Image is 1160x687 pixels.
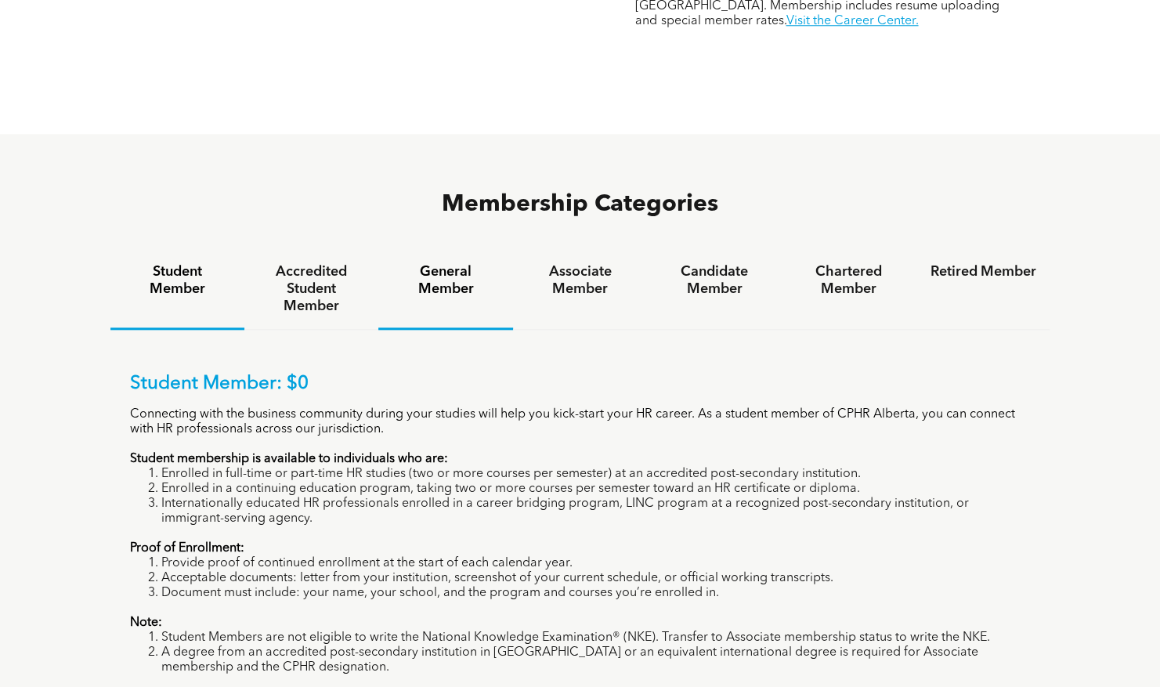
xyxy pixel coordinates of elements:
[161,586,1031,601] li: Document must include: your name, your school, and the program and courses you’re enrolled in.
[161,482,1031,497] li: Enrolled in a continuing education program, taking two or more courses per semester toward an HR ...
[130,453,448,465] strong: Student membership is available to individuals who are:
[161,571,1031,586] li: Acceptable documents: letter from your institution, screenshot of your current schedule, or offic...
[786,15,918,27] a: Visit the Career Center.
[796,263,902,298] h4: Chartered Member
[161,467,1031,482] li: Enrolled in full-time or part-time HR studies (two or more courses per semester) at an accredited...
[130,616,162,629] strong: Note:
[661,263,767,298] h4: Candidate Member
[130,373,1031,396] p: Student Member: $0
[930,263,1035,280] h4: Retired Member
[130,542,244,555] strong: Proof of Enrollment:
[161,497,1031,526] li: Internationally educated HR professionals enrolled in a career bridging program, LINC program at ...
[130,407,1031,437] p: Connecting with the business community during your studies will help you kick-start your HR caree...
[527,263,633,298] h4: Associate Member
[161,645,1031,675] li: A degree from an accredited post-secondary institution in [GEOGRAPHIC_DATA] or an equivalent inte...
[161,631,1031,645] li: Student Members are not eligible to write the National Knowledge Examination® (NKE). Transfer to ...
[392,263,498,298] h4: General Member
[442,193,718,216] span: Membership Categories
[258,263,364,315] h4: Accredited Student Member
[125,263,230,298] h4: Student Member
[161,556,1031,571] li: Provide proof of continued enrollment at the start of each calendar year.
